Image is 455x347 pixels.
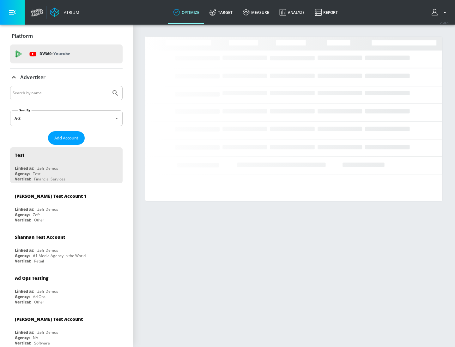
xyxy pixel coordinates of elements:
[10,270,123,306] div: Ad Ops TestingLinked as:Zefr DemosAgency:Ad OpsVertical:Other
[440,21,449,24] span: v 4.25.4
[48,131,85,145] button: Add Account
[15,166,34,171] div: Linked as:
[15,316,83,322] div: [PERSON_NAME] Test Account
[15,299,31,305] div: Vertical:
[10,27,123,45] div: Platform
[204,1,238,24] a: Target
[10,110,123,126] div: A-Z
[33,335,38,340] div: NA
[15,193,87,199] div: [PERSON_NAME] Test Account 1
[61,9,79,15] div: Atrium
[15,152,24,158] div: Test
[34,340,50,346] div: Software
[10,188,123,224] div: [PERSON_NAME] Test Account 1Linked as:Zefr DemosAgency:ZefrVertical:Other
[10,147,123,183] div: TestLinked as:Zefr DemosAgency:TestVertical:Financial Services
[33,294,45,299] div: Ad Ops
[15,335,30,340] div: Agency:
[54,134,78,142] span: Add Account
[33,212,40,217] div: Zefr
[15,340,31,346] div: Vertical:
[15,294,30,299] div: Agency:
[15,171,30,176] div: Agency:
[15,207,34,212] div: Linked as:
[20,74,45,81] p: Advertiser
[15,253,30,258] div: Agency:
[34,176,65,182] div: Financial Services
[50,8,79,17] a: Atrium
[10,68,123,86] div: Advertiser
[33,171,40,176] div: Test
[238,1,274,24] a: measure
[10,44,123,63] div: DV360: Youtube
[53,50,70,57] p: Youtube
[15,212,30,217] div: Agency:
[13,89,108,97] input: Search by name
[15,234,65,240] div: Shannan Test Account
[37,289,58,294] div: Zefr Demos
[39,50,70,57] p: DV360:
[15,275,48,281] div: Ad Ops Testing
[15,330,34,335] div: Linked as:
[34,217,44,223] div: Other
[37,166,58,171] div: Zefr Demos
[18,108,32,112] label: Sort By
[15,289,34,294] div: Linked as:
[37,248,58,253] div: Zefr Demos
[15,258,31,264] div: Vertical:
[37,330,58,335] div: Zefr Demos
[12,32,33,39] p: Platform
[10,229,123,265] div: Shannan Test AccountLinked as:Zefr DemosAgency:#1 Media Agency in the WorldVertical:Retail
[15,248,34,253] div: Linked as:
[274,1,310,24] a: Analyze
[34,299,44,305] div: Other
[168,1,204,24] a: optimize
[15,217,31,223] div: Vertical:
[34,258,44,264] div: Retail
[15,176,31,182] div: Vertical:
[37,207,58,212] div: Zefr Demos
[33,253,86,258] div: #1 Media Agency in the World
[310,1,343,24] a: Report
